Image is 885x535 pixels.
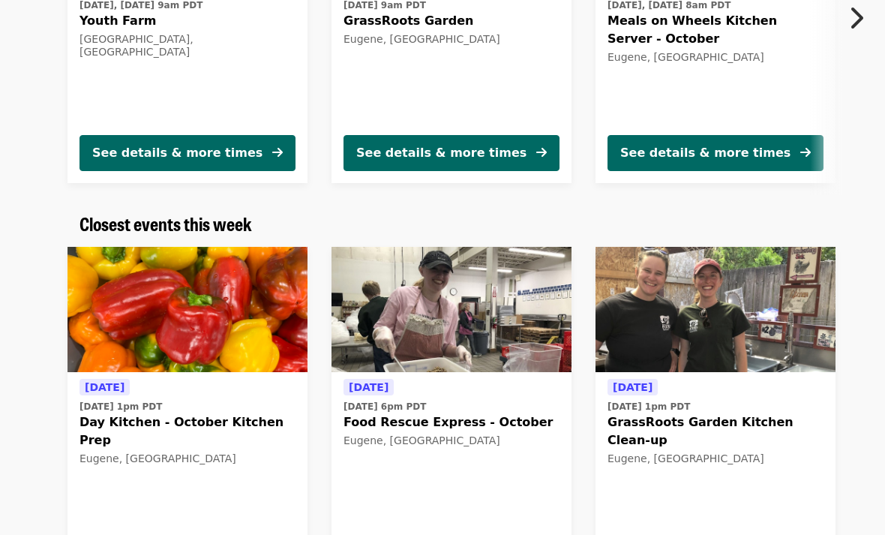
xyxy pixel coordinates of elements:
[343,136,559,172] button: See details & more times
[79,214,252,236] a: Closest events this week
[356,145,526,163] div: See details & more times
[343,414,559,432] span: Food Rescue Express - October
[607,453,823,466] div: Eugene, [GEOGRAPHIC_DATA]
[85,382,124,394] span: [DATE]
[79,211,252,237] span: Closest events this week
[613,382,652,394] span: [DATE]
[79,401,162,414] time: [DATE] 1pm PDT
[848,5,863,33] i: chevron-right icon
[595,248,835,374] img: GrassRoots Garden Kitchen Clean-up organized by Food for Lane County
[607,414,823,450] span: GrassRoots Garden Kitchen Clean-up
[800,146,811,161] i: arrow-right icon
[607,13,823,49] span: Meals on Wheels Kitchen Server - October
[620,145,790,163] div: See details & more times
[79,414,295,450] span: Day Kitchen - October Kitchen Prep
[272,146,283,161] i: arrow-right icon
[92,145,262,163] div: See details & more times
[536,146,547,161] i: arrow-right icon
[67,248,307,374] img: Day Kitchen - October Kitchen Prep organized by Food for Lane County
[607,52,823,65] div: Eugene, [GEOGRAPHIC_DATA]
[343,34,559,47] div: Eugene, [GEOGRAPHIC_DATA]
[343,13,559,31] span: GrassRoots Garden
[349,382,388,394] span: [DATE]
[607,136,823,172] button: See details & more times
[343,435,559,448] div: Eugene, [GEOGRAPHIC_DATA]
[79,34,295,59] div: [GEOGRAPHIC_DATA], [GEOGRAPHIC_DATA]
[331,248,571,374] img: Food Rescue Express - October organized by Food for Lane County
[343,401,426,414] time: [DATE] 6pm PDT
[67,214,817,236] div: Closest events this week
[79,136,295,172] button: See details & more times
[79,13,295,31] span: Youth Farm
[79,453,295,466] div: Eugene, [GEOGRAPHIC_DATA]
[607,401,690,414] time: [DATE] 1pm PDT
